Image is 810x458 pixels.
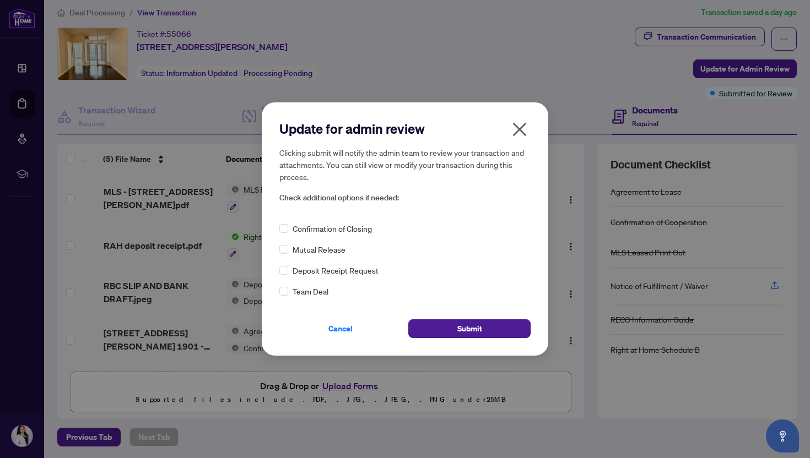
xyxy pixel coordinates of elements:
[293,222,372,235] span: Confirmation of Closing
[457,320,482,337] span: Submit
[279,192,531,204] span: Check additional options if needed:
[279,120,531,138] h2: Update for admin review
[279,319,402,338] button: Cancel
[293,264,379,276] span: Deposit Receipt Request
[328,320,353,337] span: Cancel
[766,419,799,452] button: Open asap
[511,121,528,138] span: close
[293,243,345,255] span: Mutual Release
[279,146,531,183] h5: Clicking submit will notify the admin team to review your transaction and attachments. You can st...
[408,319,531,338] button: Submit
[293,285,328,297] span: Team Deal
